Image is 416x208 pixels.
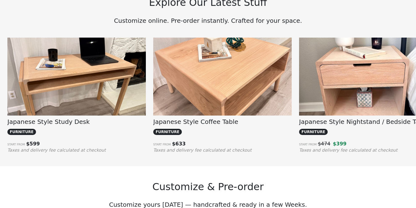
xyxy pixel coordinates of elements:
[7,148,106,153] small: Taxes and delivery fee calculated at checkout
[153,118,292,125] h5: Japanese Style Coffee Table
[153,143,171,146] small: Start from
[7,129,36,135] span: FURNITURE
[153,148,252,153] small: Taxes and delivery fee calculated at checkout
[7,86,146,92] a: Japanese Style Study Desk - Landscape
[26,141,40,147] span: $ 599
[7,143,25,146] small: Start from
[36,16,380,25] p: Customize online. Pre-order instantly. Crafted for your space.
[7,118,146,125] h5: Japanese Style Study Desk
[153,86,292,92] a: Japanese Style Coffee Table - Landscape
[172,141,186,147] span: $ 633
[7,38,146,142] img: Japanese Style Study Desk - Landscape
[333,141,347,147] span: $ 399
[299,148,398,153] small: Taxes and delivery fee calculated at checkout
[36,181,380,193] h2: Customize & Pre-order
[153,129,182,135] span: FURNITURE
[299,129,328,135] span: FURNITURE
[153,38,292,142] img: Japanese Style Coffee Table - Landscape
[299,143,317,146] small: Start from
[318,141,330,147] s: $ 474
